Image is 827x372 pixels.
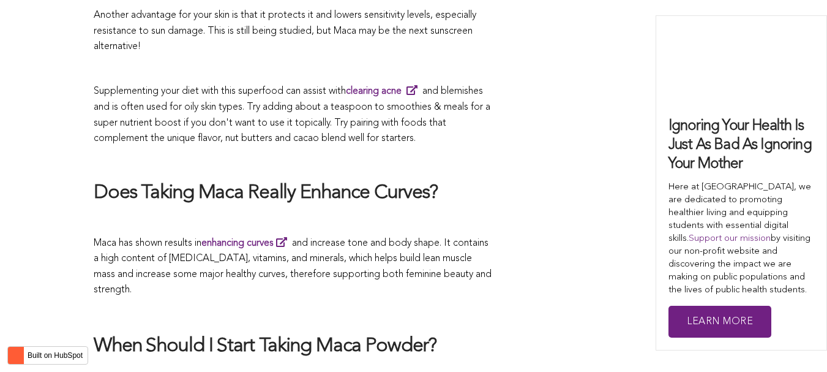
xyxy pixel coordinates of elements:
strong: enhancing curves [201,238,274,248]
span: Supplementing your diet with this superfood can assist with and blemishes and is often used for o... [94,86,490,143]
a: enhancing curves [201,238,292,248]
a: clearing acne [346,86,422,96]
button: Built on HubSpot [7,346,88,365]
img: HubSpot sprocket logo [8,348,23,363]
span: Another advantage for your skin is that it protects it and lowers sensitivity levels, especially ... [94,10,476,51]
iframe: Chat Widget [766,313,827,372]
span: Maca has shown results in and increase tone and body shape. It contains a high content of [MEDICA... [94,238,492,295]
label: Built on HubSpot [23,347,88,363]
h2: Does Taking Maca Really Enhance Curves? [94,181,492,207]
a: Learn More [668,306,771,338]
strong: clearing acne [346,86,402,96]
h2: When Should I Start Taking Maca Powder? [94,334,492,360]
